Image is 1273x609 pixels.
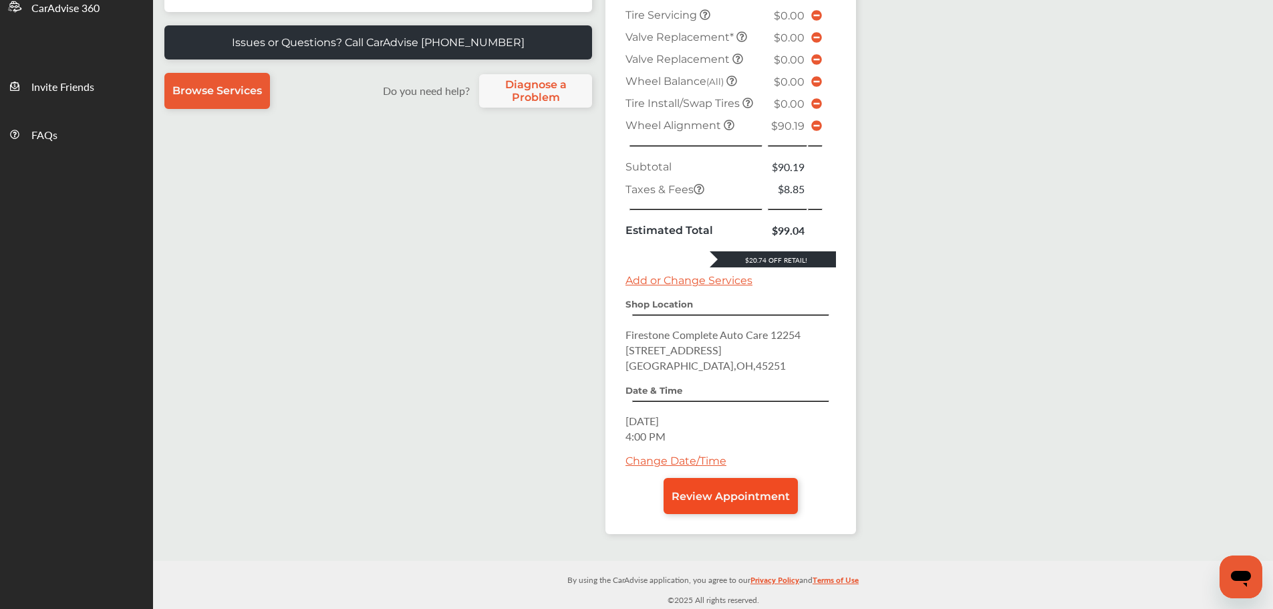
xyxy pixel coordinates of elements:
[625,455,726,467] a: Change Date/Time
[774,9,805,22] span: $0.00
[750,572,799,593] a: Privacy Policy
[232,36,525,49] p: Issues or Questions? Call CarAdvise [PHONE_NUMBER]
[1220,556,1262,598] iframe: Button to launch messaging window
[706,76,724,87] small: (All)
[625,385,682,396] strong: Date & Time
[771,120,805,132] span: $90.19
[153,572,1273,586] p: By using the CarAdvise application, you agree to our and
[625,119,724,132] span: Wheel Alignment
[172,84,262,97] span: Browse Services
[625,327,801,342] span: Firestone Complete Auto Care 12254
[625,31,736,43] span: Valve Replacement*
[486,78,585,104] span: Diagnose a Problem
[664,478,798,514] a: Review Appointment
[710,255,836,265] div: $20.74 Off Retail!
[774,98,805,110] span: $0.00
[766,156,808,178] td: $90.19
[153,561,1273,609] div: © 2025 All rights reserved.
[774,31,805,44] span: $0.00
[774,53,805,66] span: $0.00
[622,156,766,178] td: Subtotal
[625,75,726,88] span: Wheel Balance
[479,74,592,108] a: Diagnose a Problem
[625,299,693,310] strong: Shop Location
[625,274,752,287] a: Add or Change Services
[766,219,808,241] td: $99.04
[625,413,659,429] span: [DATE]
[774,76,805,88] span: $0.00
[813,572,859,593] a: Terms of Use
[31,127,57,144] span: FAQs
[672,490,790,503] span: Review Appointment
[625,429,666,444] span: 4:00 PM
[625,9,700,21] span: Tire Servicing
[625,97,742,110] span: Tire Install/Swap Tires
[625,183,704,196] span: Taxes & Fees
[31,79,94,96] span: Invite Friends
[766,178,808,200] td: $8.85
[625,53,732,66] span: Valve Replacement
[622,219,766,241] td: Estimated Total
[164,73,270,109] a: Browse Services
[376,83,476,98] label: Do you need help?
[625,358,786,373] span: [GEOGRAPHIC_DATA] , OH , 45251
[164,25,592,59] a: Issues or Questions? Call CarAdvise [PHONE_NUMBER]
[625,342,722,358] span: [STREET_ADDRESS]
